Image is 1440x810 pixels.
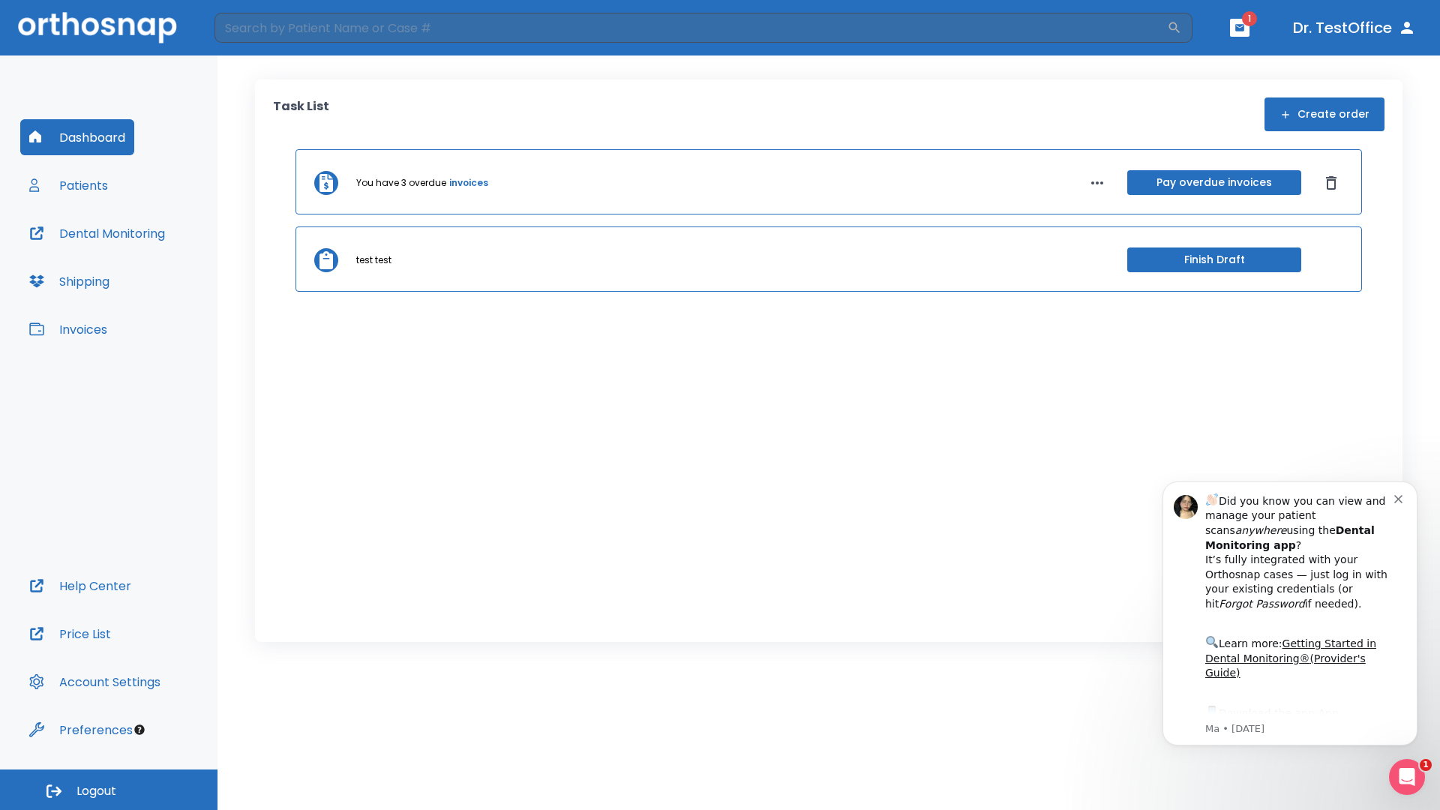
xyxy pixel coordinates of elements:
[20,263,118,299] button: Shipping
[20,712,142,748] button: Preferences
[76,783,116,799] span: Logout
[1264,97,1384,131] button: Create order
[1420,759,1432,771] span: 1
[356,253,391,267] p: test test
[20,664,169,700] button: Account Settings
[1242,11,1257,26] span: 1
[449,176,488,190] a: invoices
[133,723,146,736] div: Tooltip anchor
[254,32,266,44] button: Dismiss notification
[273,97,329,131] p: Task List
[1319,171,1343,195] button: Dismiss
[20,119,134,155] button: Dashboard
[1389,759,1425,795] iframe: Intercom live chat
[20,568,140,604] button: Help Center
[18,12,177,43] img: Orthosnap
[65,248,199,275] a: App Store
[1127,247,1301,272] button: Finish Draft
[1140,459,1440,769] iframe: Intercom notifications message
[20,616,120,652] button: Price List
[65,244,254,321] div: Download the app: | ​ Let us know if you need help getting started!
[1287,14,1422,41] button: Dr. TestOffice
[214,13,1167,43] input: Search by Patient Name or Case #
[356,176,446,190] p: You have 3 overdue
[1127,170,1301,195] button: Pay overdue invoices
[65,263,254,277] p: Message from Ma, sent 1w ago
[20,215,174,251] button: Dental Monitoring
[20,167,117,203] button: Patients
[20,311,116,347] button: Invoices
